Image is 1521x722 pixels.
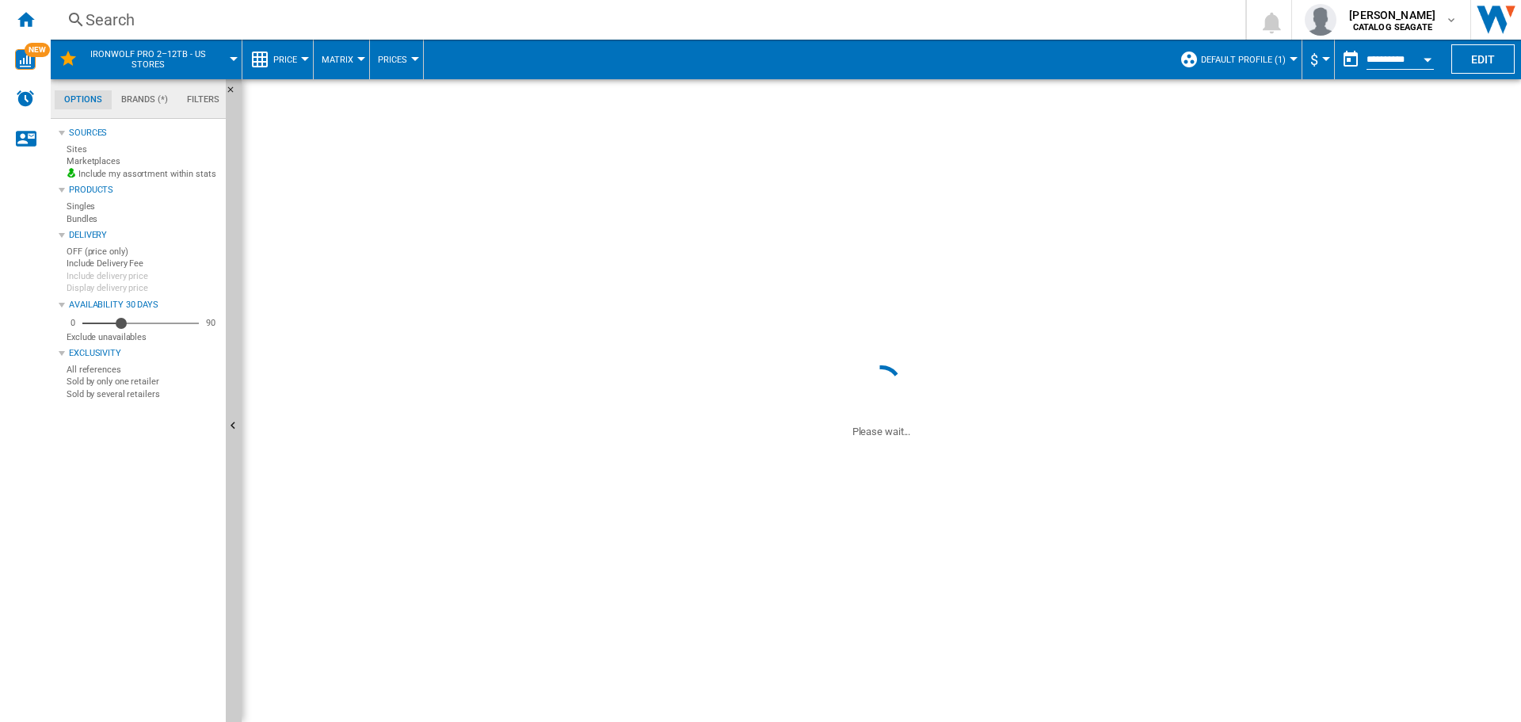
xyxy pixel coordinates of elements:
[1305,4,1336,36] img: profile.jpg
[16,89,35,108] img: alerts-logo.svg
[15,49,36,70] img: wise-card.svg
[1349,7,1435,23] span: [PERSON_NAME]
[1353,22,1432,32] b: CATALOG SEAGATE
[25,43,50,57] span: NEW
[86,9,1204,31] div: Search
